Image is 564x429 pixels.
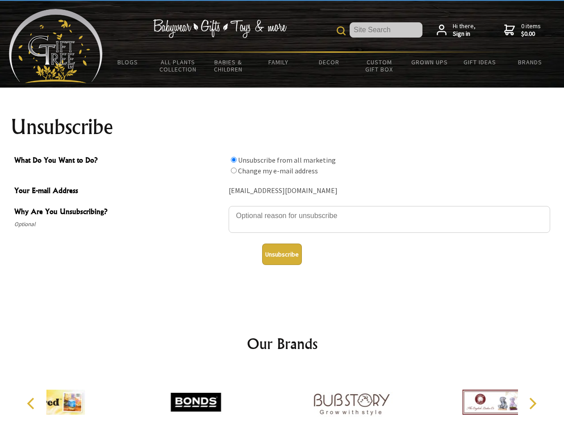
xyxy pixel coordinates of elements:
input: What Do You Want to Do? [231,157,237,163]
button: Next [522,394,542,413]
h2: Our Brands [18,333,547,354]
a: 0 items$0.00 [504,22,541,38]
h1: Unsubscribe [11,116,554,138]
textarea: Why Are You Unsubscribing? [229,206,550,233]
span: What Do You Want to Do? [14,155,224,168]
button: Unsubscribe [262,244,302,265]
strong: $0.00 [521,30,541,38]
a: Decor [304,53,354,71]
span: Why Are You Unsubscribing? [14,206,224,219]
a: All Plants Collection [153,53,204,79]
strong: Sign in [453,30,476,38]
img: Babyware - Gifts - Toys and more... [9,9,103,83]
span: Your E-mail Address [14,185,224,198]
img: Babywear - Gifts - Toys & more [153,19,287,38]
span: 0 items [521,22,541,38]
button: Previous [22,394,42,413]
a: Family [254,53,304,71]
div: [EMAIL_ADDRESS][DOMAIN_NAME] [229,184,550,198]
a: Gift Ideas [455,53,505,71]
span: Optional [14,219,224,230]
input: What Do You Want to Do? [231,168,237,173]
label: Change my e-mail address [238,166,318,175]
a: Brands [505,53,556,71]
span: Hi there, [453,22,476,38]
label: Unsubscribe from all marketing [238,156,336,164]
a: Grown Ups [404,53,455,71]
img: product search [337,26,346,35]
a: Custom Gift Box [354,53,405,79]
a: BLOGS [103,53,153,71]
a: Babies & Children [203,53,254,79]
a: Hi there,Sign in [437,22,476,38]
input: Site Search [350,22,422,38]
